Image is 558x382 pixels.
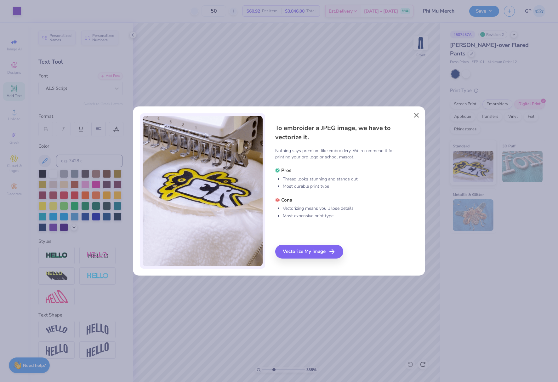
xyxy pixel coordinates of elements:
[275,167,402,174] h5: Pros
[275,197,402,203] h5: Cons
[411,109,423,121] button: Close
[283,176,402,182] li: Thread looks stunning and stands out
[275,245,343,259] div: Vectorize My Image
[275,148,402,160] p: Nothing says premium like embroidery. We recommend it for printing your org logo or school mascot.
[275,123,402,142] h4: To embroider a JPEG image, we have to vectorize it.
[283,183,402,190] li: Most durable print type
[283,205,402,212] li: Vectorizing means you’ll lose details
[283,213,402,219] li: Most expensive print type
